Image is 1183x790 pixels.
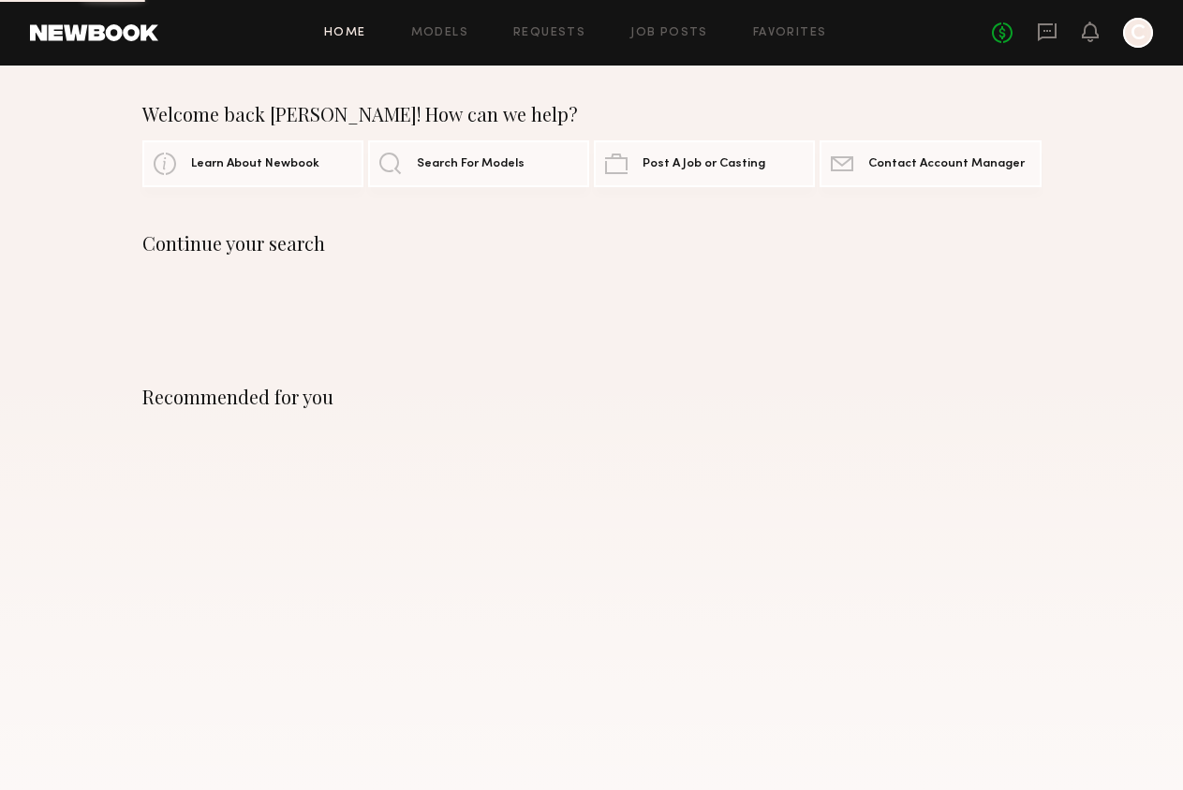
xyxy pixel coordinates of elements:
a: Home [324,27,366,39]
div: Continue your search [142,232,1042,255]
a: C [1123,18,1153,48]
a: Learn About Newbook [142,140,363,187]
a: Search For Models [368,140,589,187]
a: Post A Job or Casting [594,140,815,187]
div: Recommended for you [142,386,1042,408]
a: Models [411,27,468,39]
a: Requests [513,27,585,39]
div: Welcome back [PERSON_NAME]! How can we help? [142,103,1042,125]
a: Contact Account Manager [820,140,1041,187]
span: Search For Models [417,158,525,170]
span: Post A Job or Casting [643,158,765,170]
span: Learn About Newbook [191,158,319,170]
a: Favorites [753,27,827,39]
a: Job Posts [630,27,708,39]
span: Contact Account Manager [868,158,1025,170]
